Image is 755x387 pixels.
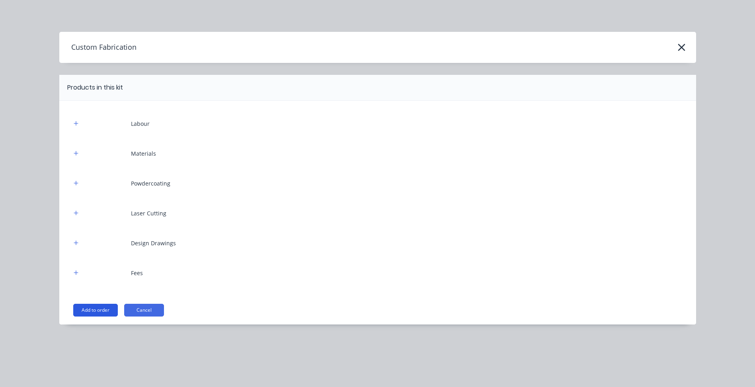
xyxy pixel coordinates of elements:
div: Laser Cutting [131,209,166,217]
h4: Custom Fabrication [59,40,137,55]
div: Labour [131,119,150,128]
div: Design Drawings [131,239,176,247]
button: Add to order [73,304,118,317]
div: Fees [131,269,143,277]
div: Materials [131,149,156,158]
div: Powdercoating [131,179,170,188]
div: Products in this kit [67,83,123,92]
button: Cancel [124,304,164,317]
